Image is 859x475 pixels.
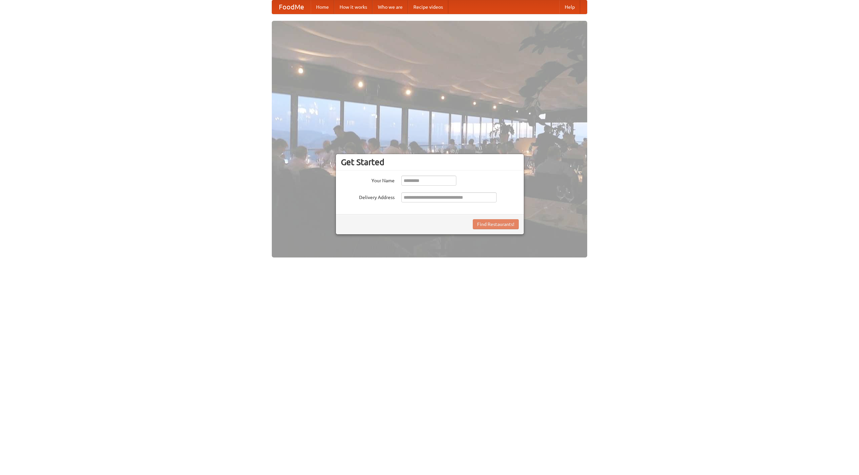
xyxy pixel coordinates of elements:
button: Find Restaurants! [473,219,519,229]
h3: Get Started [341,157,519,167]
a: Home [311,0,334,14]
a: Help [559,0,580,14]
label: Delivery Address [341,192,395,201]
a: FoodMe [272,0,311,14]
a: How it works [334,0,372,14]
a: Recipe videos [408,0,448,14]
label: Your Name [341,176,395,184]
a: Who we are [372,0,408,14]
